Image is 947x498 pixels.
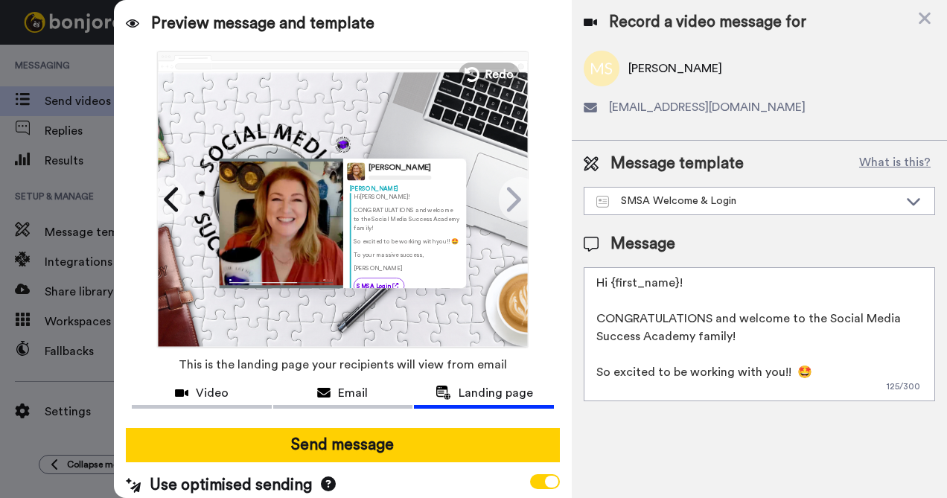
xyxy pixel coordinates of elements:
img: player-controls-full.svg [220,273,343,287]
img: Profile Image [347,162,365,180]
button: What is this? [855,153,935,175]
span: Landing page [459,384,533,402]
span: This is the landing page your recipients will view from email [179,348,507,381]
a: SMSA Login [354,278,404,293]
button: Send message [126,428,561,462]
p: CONGRATULATIONS and welcome to the Social Media Success Academy family! [354,206,460,232]
p: [PERSON_NAME] [354,264,460,272]
p: So excited to be working with you!! 🤩 [354,237,460,245]
span: Message template [610,153,744,175]
p: To your massive success, [354,250,460,258]
textarea: Hi {first_name}! CONGRATULATIONS and welcome to the Social Media Success Academy family! So excit... [584,267,935,401]
img: c0a8bcd3-05d9-4d39-933a-1b7a5a22077c [334,135,351,153]
span: Video [196,384,229,402]
span: Message [610,233,675,255]
div: [PERSON_NAME] [349,184,459,192]
div: SMSA Welcome & Login [596,194,899,208]
img: Message-temps.svg [596,196,609,208]
span: Email [338,384,368,402]
p: Hi [PERSON_NAME] ! [354,193,460,201]
div: [PERSON_NAME] [369,163,431,173]
span: [EMAIL_ADDRESS][DOMAIN_NAME] [609,98,806,116]
span: Use optimised sending [150,474,312,497]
